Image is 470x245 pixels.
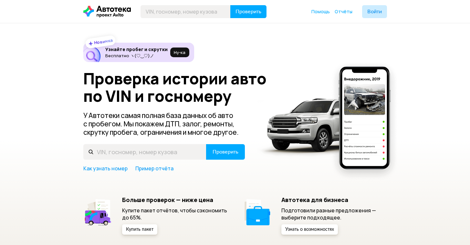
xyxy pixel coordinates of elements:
a: Как узнать номер [83,165,128,172]
span: Купить пакет [126,227,153,232]
span: Проверить [235,9,261,14]
span: Ну‑ка [174,50,185,55]
span: Узнать о возможностях [285,227,334,232]
a: Помощь [311,8,330,15]
input: VIN, госномер, номер кузова [83,144,206,160]
span: Проверить [213,149,238,154]
button: Войти [362,5,387,18]
button: Узнать о возможностях [281,224,338,235]
h5: Автотека для бизнеса [281,196,387,203]
p: Подготовили разные предложения — выберите подходящее. [281,207,387,221]
p: Бесплатно ヽ(♡‿♡)ノ [105,53,168,58]
button: Купить пакет [122,224,157,235]
h5: Больше проверок — ниже цена [122,196,228,203]
h6: Узнайте пробег и скрутки [105,47,168,52]
span: Войти [367,9,382,14]
a: Пример отчёта [135,165,173,172]
p: Купите пакет отчётов, чтобы сэкономить до 65%. [122,207,228,221]
h1: Проверка истории авто по VIN и госномеру [83,70,276,105]
button: Проверить [206,144,245,160]
button: Проверить [230,5,266,18]
a: Отчёты [335,8,352,15]
input: VIN, госномер, номер кузова [141,5,231,18]
p: У Автотеки самая полная база данных об авто с пробегом. Мы покажем ДТП, залог, ремонты, скрутку п... [83,111,245,136]
strong: Новинка [93,37,113,46]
